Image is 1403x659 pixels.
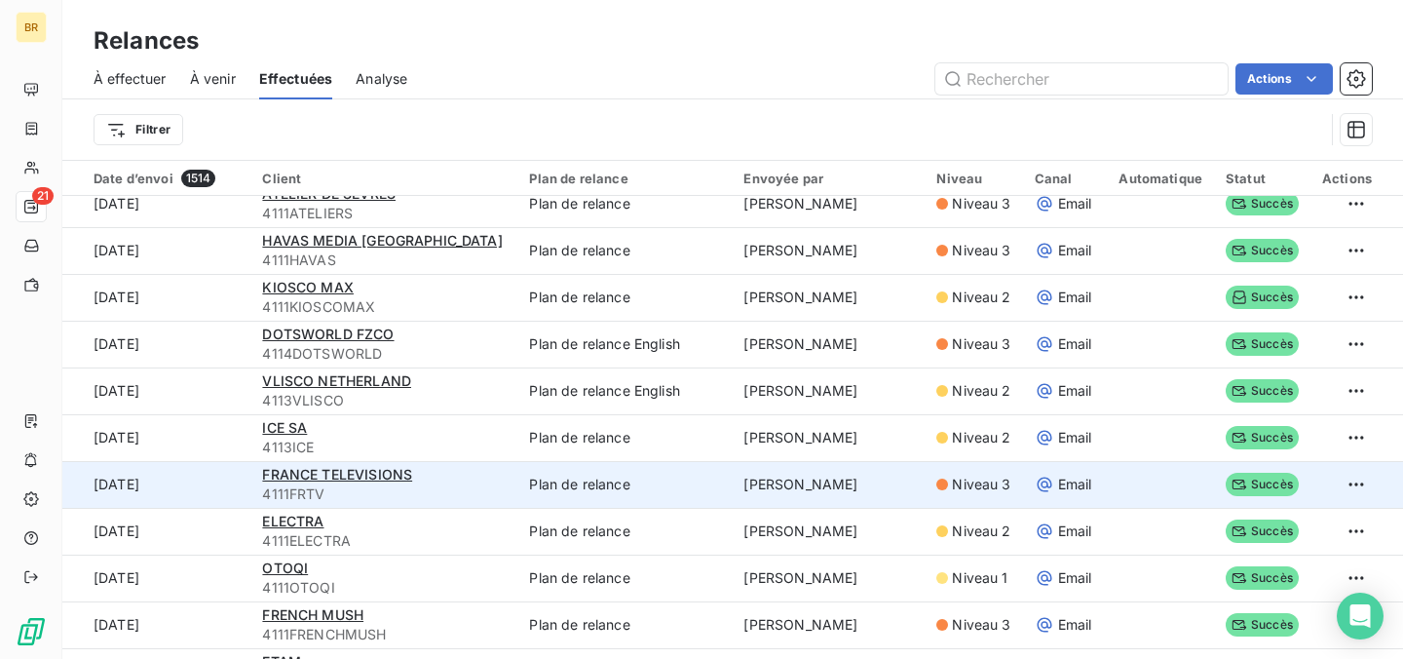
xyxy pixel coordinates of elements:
td: Plan de relance English [517,321,732,368]
span: Email [1058,381,1092,401]
div: Actions [1322,171,1372,186]
span: Email [1058,568,1092,588]
span: 4113VLISCO [262,391,506,410]
td: Plan de relance [517,274,732,321]
td: [PERSON_NAME] [732,227,925,274]
span: Email [1058,615,1092,635]
td: Plan de relance [517,555,732,601]
span: DOTSWORLD FZCO [262,326,394,342]
button: Filtrer [94,114,183,145]
span: Niveau 3 [952,475,1010,494]
span: Succès [1226,473,1299,496]
span: Effectuées [259,69,333,89]
span: Niveau 3 [952,615,1010,635]
td: [DATE] [62,508,250,555]
span: VLISCO NETHERLAND [262,372,411,389]
td: [PERSON_NAME] [732,555,925,601]
span: Niveau 3 [952,334,1010,354]
td: Plan de relance [517,414,732,461]
span: Email [1058,428,1092,447]
td: [DATE] [62,180,250,227]
span: 4111OTOQI [262,578,506,598]
span: Succès [1226,192,1299,215]
span: Email [1058,334,1092,354]
div: BR [16,12,47,43]
span: 1514 [181,170,216,187]
div: Automatique [1119,171,1202,186]
span: Succès [1226,332,1299,356]
div: Canal [1035,171,1096,186]
td: [DATE] [62,321,250,368]
span: Email [1058,522,1092,541]
td: [PERSON_NAME] [732,414,925,461]
span: Niveau 2 [952,428,1010,447]
span: ELECTRA [262,513,323,529]
span: Client [262,171,301,186]
span: Niveau 3 [952,241,1010,260]
td: [DATE] [62,274,250,321]
span: À venir [190,69,236,89]
h3: Relances [94,23,199,58]
td: [DATE] [62,601,250,648]
span: 4111HAVAS [262,251,506,270]
span: Succès [1226,239,1299,262]
span: 4114DOTSWORLD [262,344,506,364]
span: 4111FRTV [262,485,506,504]
div: Envoyée par [743,171,913,186]
span: Niveau 1 [952,568,1007,588]
span: Niveau 2 [952,522,1010,541]
td: [DATE] [62,461,250,508]
span: OTOQI [262,560,308,576]
div: Plan de relance [529,171,720,186]
td: [PERSON_NAME] [732,274,925,321]
span: Succès [1226,379,1299,403]
span: 4111ELECTRA [262,531,506,551]
span: KIOSCO MAX [262,279,354,295]
span: 4113ICE [262,438,506,457]
div: Niveau [936,171,1010,186]
div: Open Intercom Messenger [1337,593,1384,640]
span: ICE SA [262,419,307,436]
td: [PERSON_NAME] [732,508,925,555]
td: Plan de relance [517,601,732,648]
div: Date d’envoi [94,170,239,187]
span: 4111KIOSCOMAX [262,297,506,317]
span: Email [1058,475,1092,494]
span: Succès [1226,613,1299,637]
span: À effectuer [94,69,167,89]
td: [PERSON_NAME] [732,180,925,227]
div: Statut [1226,171,1299,186]
td: [DATE] [62,555,250,601]
td: [DATE] [62,414,250,461]
span: Niveau 3 [952,194,1010,213]
span: Succès [1226,520,1299,543]
span: Email [1058,194,1092,213]
td: [PERSON_NAME] [732,601,925,648]
span: FRENCH MUSH [262,606,363,623]
span: Succès [1226,426,1299,449]
td: Plan de relance [517,461,732,508]
span: 21 [32,187,54,205]
td: [PERSON_NAME] [732,321,925,368]
span: Niveau 2 [952,381,1010,401]
td: Plan de relance [517,180,732,227]
span: 4111FRENCHMUSH [262,625,506,644]
td: [DATE] [62,368,250,414]
button: Actions [1235,63,1333,95]
span: 4111ATELIERS [262,204,506,223]
img: Logo LeanPay [16,616,47,647]
span: Succès [1226,286,1299,309]
td: [PERSON_NAME] [732,368,925,414]
td: Plan de relance [517,227,732,274]
span: Niveau 2 [952,288,1010,307]
span: FRANCE TELEVISIONS [262,466,412,483]
input: Rechercher [935,63,1228,95]
td: Plan de relance English [517,368,732,414]
td: [DATE] [62,227,250,274]
td: Plan de relance [517,508,732,555]
span: Email [1058,241,1092,260]
td: [PERSON_NAME] [732,461,925,508]
span: Succès [1226,566,1299,590]
span: Analyse [356,69,407,89]
span: Email [1058,288,1092,307]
